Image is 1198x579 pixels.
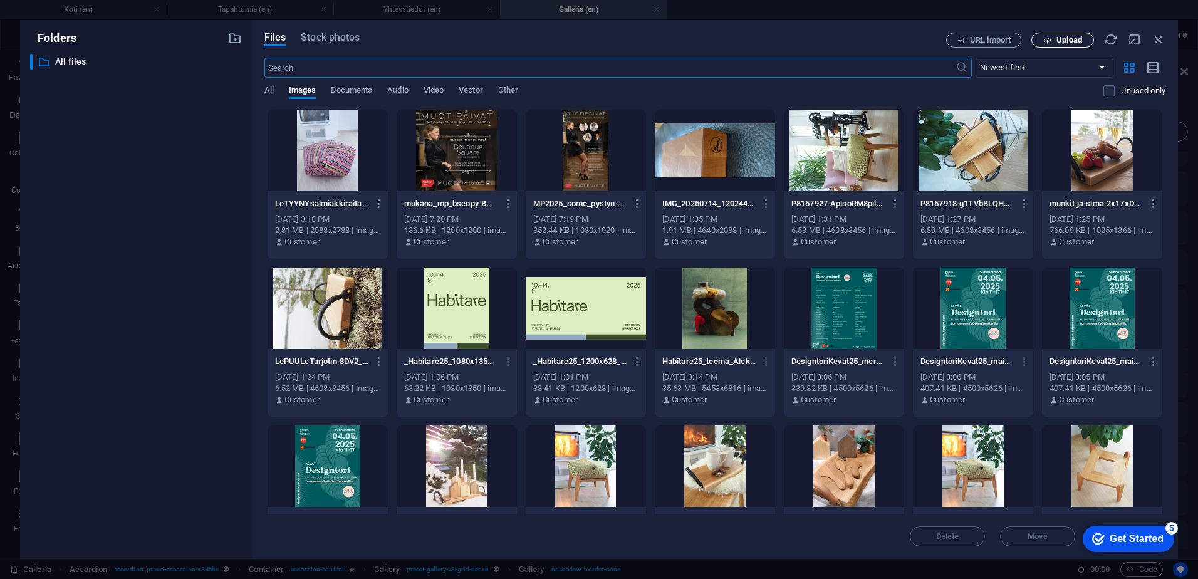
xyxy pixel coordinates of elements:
[275,198,369,209] p: LeTYYNYsalmiakkiraitainen-lUxGZKOAFUp1KUp9nVRpfw.jpg
[55,55,219,69] p: All files
[387,83,408,100] span: Audio
[301,30,360,45] span: Stock photos
[946,33,1021,48] button: URL import
[791,198,885,209] p: P8157927-ApisoRM8piludkqI9YhFrg.JPG
[970,36,1011,44] span: URL import
[404,356,498,367] p: _Habitare25_1080x1350_fi-7qDT9MDQVT6ZPsMWMtM4Ww.jpg
[533,372,638,383] div: [DATE] 1:01 PM
[30,54,33,70] div: ​
[543,236,578,248] p: Customer
[1050,356,1143,367] p: DesigntoriKevat25_mainos_1350-C9xovIWJS-e5mveNrjfy7A.png
[791,214,897,225] div: [DATE] 1:31 PM
[1050,225,1155,236] div: 766.09 KB | 1025x1366 | image/jpeg
[275,225,380,236] div: 2.81 MB | 2088x2788 | image/jpeg
[1059,236,1094,248] p: Customer
[791,372,897,383] div: [DATE] 3:06 PM
[275,356,369,367] p: LePUULeTarjotin-8DV2_n3VK5PiPWf5VuLB5w.JPG
[920,383,1026,394] div: 407.41 KB | 4500x5626 | image/png
[1128,33,1142,46] i: Minimize
[228,31,242,45] i: Create new folder
[672,236,707,248] p: Customer
[331,83,372,100] span: Documents
[404,372,509,383] div: [DATE] 1:06 PM
[30,30,76,46] p: Folders
[533,225,638,236] div: 352.44 KB | 1080x1920 | image/jpeg
[275,383,380,394] div: 6.52 MB | 4608x3456 | image/jpeg
[1059,394,1094,405] p: Customer
[1121,85,1165,96] p: Displays only files that are not in use on the website. Files added during this session can still...
[284,236,320,248] p: Customer
[672,394,707,405] p: Customer
[1050,372,1155,383] div: [DATE] 3:05 PM
[1104,33,1118,46] i: Reload
[930,394,965,405] p: Customer
[791,356,885,367] p: DesigntoriKevat25_merkilistaus_1350-bn9IHbvtMYVnQXoDE9Z8tg.png
[1056,36,1082,44] span: Upload
[37,14,91,25] div: Get Started
[459,83,483,100] span: Vector
[533,383,638,394] div: 38.41 KB | 1200x628 | image/jpeg
[791,383,897,394] div: 339.82 KB | 4500x5626 | image/png
[662,372,768,383] div: [DATE] 3:14 PM
[264,83,274,100] span: All
[930,236,965,248] p: Customer
[662,225,768,236] div: 1.91 MB | 4640x2088 | image/jpeg
[533,356,627,367] p: _Habitare25_1200x628_fi-XtOWO0lUz8YtWY8CXqDlKA.jpg
[404,198,498,209] p: mukana_mp_bscopy-BHGtN7Y-Ix0xEsM3rseZvw.jpg
[920,198,1014,209] p: P8157918-g1TVbBLQH0GPPO4qAjHKRg.JPG
[920,356,1014,367] p: DesigntoriKevat25_mainos_1350-PmtEEttxPLYLgrkOybvXpg.png
[10,6,102,33] div: Get Started 5 items remaining, 0% complete
[533,214,638,225] div: [DATE] 7:19 PM
[791,225,897,236] div: 6.53 MB | 4608x3456 | image/jpeg
[404,383,509,394] div: 63.22 KB | 1080x1350 | image/jpeg
[533,198,627,209] p: MP2025_some_pystyn-Fb7LFKnmHYbfaBbQVVFiQg.jpg
[1031,33,1094,48] button: Upload
[801,236,836,248] p: Customer
[1050,383,1155,394] div: 407.41 KB | 4500x5626 | image/png
[1050,198,1143,209] p: munkit-ja-sima-2x17xDMJQ4WOOnQVOP7XGg.jpg
[662,356,756,367] p: Habitare25_teema_Aleksi_Tikkala_01-o2SkUDKx_Na7knhg8Tc6hg.jpg
[543,394,578,405] p: Customer
[498,83,518,100] span: Other
[275,214,380,225] div: [DATE] 3:18 PM
[662,198,756,209] p: IMG_20250714_120244_HDR-a6SIITwAIKOyBfoRbunUbw.jpg
[414,236,449,248] p: Customer
[264,58,956,78] input: Search
[920,225,1026,236] div: 6.89 MB | 4608x3456 | image/jpeg
[920,372,1026,383] div: [DATE] 3:06 PM
[1050,214,1155,225] div: [DATE] 1:25 PM
[424,83,444,100] span: Video
[404,214,509,225] div: [DATE] 7:20 PM
[289,83,316,100] span: Images
[275,372,380,383] div: [DATE] 1:24 PM
[284,394,320,405] p: Customer
[414,394,449,405] p: Customer
[920,214,1026,225] div: [DATE] 1:27 PM
[662,383,768,394] div: 35.63 MB | 5453x6816 | image/jpeg
[801,394,836,405] p: Customer
[662,214,768,225] div: [DATE] 1:35 PM
[264,30,286,45] span: Files
[1152,33,1165,46] i: Close
[93,3,105,15] div: 5
[404,225,509,236] div: 136.6 KB | 1200x1200 | image/jpeg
